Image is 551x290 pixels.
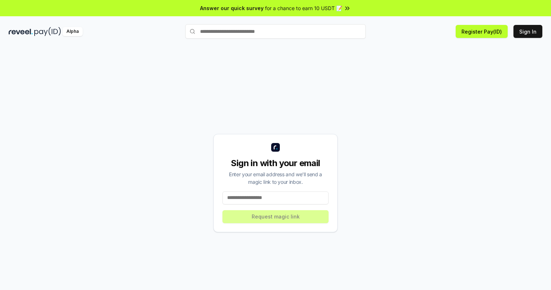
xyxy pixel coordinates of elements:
span: Answer our quick survey [200,4,264,12]
img: pay_id [34,27,61,36]
img: reveel_dark [9,27,33,36]
button: Register Pay(ID) [456,25,508,38]
div: Sign in with your email [222,157,329,169]
span: for a chance to earn 10 USDT 📝 [265,4,342,12]
div: Enter your email address and we’ll send a magic link to your inbox. [222,170,329,186]
button: Sign In [513,25,542,38]
div: Alpha [62,27,83,36]
img: logo_small [271,143,280,152]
